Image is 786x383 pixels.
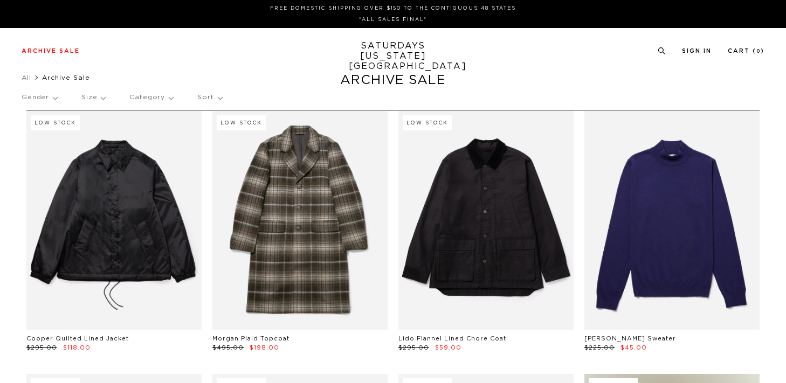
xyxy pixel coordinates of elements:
span: $295.00 [26,345,57,351]
span: $59.00 [435,345,461,351]
p: *ALL SALES FINAL* [26,16,760,24]
a: Sign In [682,48,712,54]
span: Archive Sale [42,74,90,81]
div: Low Stock [31,115,80,130]
small: 0 [756,49,761,54]
p: Sort [197,85,222,110]
span: $198.00 [250,345,279,351]
p: Size [81,85,105,110]
div: Low Stock [217,115,266,130]
a: Cart (0) [728,48,764,54]
span: $495.00 [212,345,244,351]
span: $118.00 [63,345,91,351]
span: $295.00 [398,345,429,351]
span: $45.00 [620,345,647,351]
a: Lido Flannel Lined Chore Coat [398,336,506,342]
span: $225.00 [584,345,615,351]
a: SATURDAYS[US_STATE][GEOGRAPHIC_DATA] [349,41,438,72]
a: Archive Sale [22,48,80,54]
a: [PERSON_NAME] Sweater [584,336,676,342]
p: FREE DOMESTIC SHIPPING OVER $150 TO THE CONTIGUOUS 48 STATES [26,4,760,12]
div: Low Stock [403,115,452,130]
a: Cooper Quilted Lined Jacket [26,336,129,342]
a: All [22,74,31,81]
p: Gender [22,85,57,110]
p: Category [129,85,173,110]
a: Morgan Plaid Topcoat [212,336,289,342]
